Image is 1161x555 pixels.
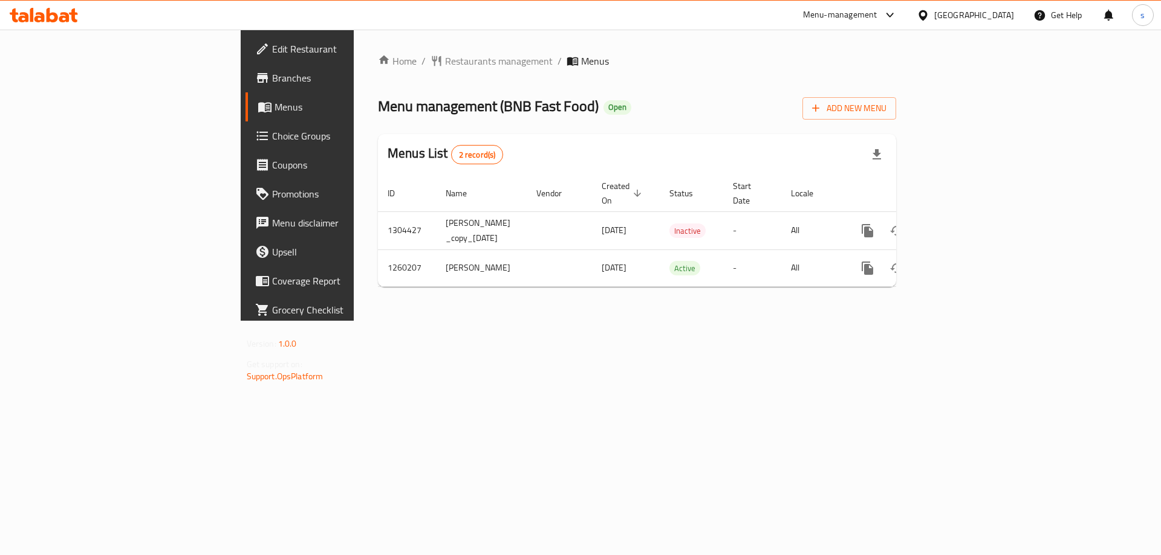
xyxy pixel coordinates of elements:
[272,42,425,56] span: Edit Restaurant
[882,216,911,245] button: Change Status
[934,8,1014,22] div: [GEOGRAPHIC_DATA]
[581,54,609,68] span: Menus
[812,101,886,116] span: Add New Menu
[272,274,425,288] span: Coverage Report
[247,356,302,372] span: Get support on:
[669,224,706,238] span: Inactive
[602,222,626,238] span: [DATE]
[791,186,829,201] span: Locale
[536,186,577,201] span: Vendor
[278,336,297,351] span: 1.0.0
[853,216,882,245] button: more
[436,211,527,249] td: [PERSON_NAME] _copy_[DATE]
[602,179,645,208] span: Created On
[451,145,504,164] div: Total records count
[247,336,276,351] span: Version:
[603,100,631,115] div: Open
[246,63,435,92] a: Branches
[378,175,979,287] table: enhanced table
[669,261,700,275] div: Active
[862,140,891,169] div: Export file
[669,186,709,201] span: Status
[431,54,553,68] a: Restaurants management
[803,8,877,22] div: Menu-management
[272,129,425,143] span: Choice Groups
[445,54,553,68] span: Restaurants management
[882,254,911,283] button: Change Status
[246,92,435,121] a: Menus
[378,92,599,120] span: Menu management ( BNB Fast Food )
[603,102,631,112] span: Open
[246,208,435,237] a: Menu disclaimer
[558,54,562,68] li: /
[452,149,503,161] span: 2 record(s)
[733,179,767,208] span: Start Date
[723,211,781,249] td: -
[247,368,324,384] a: Support.OpsPlatform
[446,186,483,201] span: Name
[246,266,435,295] a: Coverage Report
[246,34,435,63] a: Edit Restaurant
[723,249,781,286] td: -
[378,54,896,68] nav: breadcrumb
[246,295,435,324] a: Grocery Checklist
[272,187,425,201] span: Promotions
[275,100,425,114] span: Menus
[436,249,527,286] td: [PERSON_NAME]
[388,186,411,201] span: ID
[246,121,435,150] a: Choice Groups
[272,245,425,259] span: Upsell
[246,179,435,208] a: Promotions
[669,261,700,275] span: Active
[781,249,844,286] td: All
[272,71,425,85] span: Branches
[781,211,844,249] td: All
[844,175,979,212] th: Actions
[802,97,896,120] button: Add New Menu
[272,216,425,230] span: Menu disclaimer
[602,260,626,275] span: [DATE]
[246,150,435,179] a: Coupons
[388,144,503,164] h2: Menus List
[1140,8,1145,22] span: s
[272,303,425,317] span: Grocery Checklist
[246,237,435,266] a: Upsell
[272,158,425,172] span: Coupons
[853,254,882,283] button: more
